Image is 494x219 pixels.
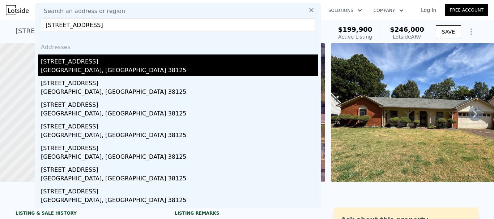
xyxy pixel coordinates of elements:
span: $199,900 [338,26,372,33]
div: [STREET_ADDRESS] [41,184,318,196]
div: [STREET_ADDRESS] [41,54,318,66]
div: [STREET_ADDRESS] [41,98,318,109]
div: [STREET_ADDRESS] [41,141,318,153]
span: Active Listing [338,34,372,40]
span: Search an address or region [38,7,125,16]
div: [STREET_ADDRESS] [41,119,318,131]
div: [STREET_ADDRESS] [41,163,318,174]
div: [GEOGRAPHIC_DATA], [GEOGRAPHIC_DATA] 38125 [41,131,318,141]
div: Listing remarks [175,210,319,216]
a: Log In [412,6,445,14]
span: $246,000 [390,26,424,33]
a: Free Account [445,4,488,16]
button: Company [368,4,409,17]
div: [GEOGRAPHIC_DATA], [GEOGRAPHIC_DATA] 38125 [41,153,318,163]
div: [STREET_ADDRESS] [41,76,318,88]
div: [STREET_ADDRESS] , [GEOGRAPHIC_DATA] , TN 38115 [16,26,188,36]
div: [GEOGRAPHIC_DATA], [GEOGRAPHIC_DATA] 38125 [41,174,318,184]
div: Lotside ARV [390,33,424,40]
div: [GEOGRAPHIC_DATA], [GEOGRAPHIC_DATA] 38125 [41,66,318,76]
input: Enter an address, city, region, neighborhood or zip code [41,18,315,31]
button: Show Options [464,25,478,39]
div: [GEOGRAPHIC_DATA], [GEOGRAPHIC_DATA] 38125 [41,109,318,119]
div: [STREET_ADDRESS] [41,206,318,218]
div: [GEOGRAPHIC_DATA], [GEOGRAPHIC_DATA] 38125 [41,196,318,206]
div: LISTING & SALE HISTORY [16,210,160,218]
div: [GEOGRAPHIC_DATA], [GEOGRAPHIC_DATA] 38125 [41,88,318,98]
button: Solutions [323,4,368,17]
img: Lotside [6,5,29,15]
button: SAVE [436,25,461,38]
div: Addresses [38,37,318,54]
